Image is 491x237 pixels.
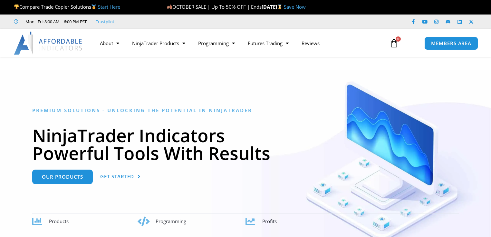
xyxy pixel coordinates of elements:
[91,5,96,9] img: 🥇
[396,36,401,42] span: 0
[32,126,459,162] h1: NinjaTrader Indicators Powerful Tools With Results
[49,218,69,224] span: Products
[126,36,192,51] a: NinjaTrader Products
[96,18,114,25] a: Trustpilot
[295,36,326,51] a: Reviews
[192,36,241,51] a: Programming
[14,5,19,9] img: 🏆
[262,218,277,224] span: Profits
[277,5,282,9] img: ⌛
[167,5,172,9] img: 🍂
[167,4,262,10] span: OCTOBER SALE | Up To 50% OFF | Ends
[93,36,126,51] a: About
[156,218,186,224] span: Programming
[284,4,306,10] a: Save Now
[262,4,284,10] strong: [DATE]
[93,36,383,51] nav: Menu
[424,37,478,50] a: MEMBERS AREA
[100,170,141,184] a: Get Started
[24,18,87,25] span: Mon - Fri: 8:00 AM – 6:00 PM EST
[14,4,120,10] span: Compare Trade Copier Solutions
[100,174,134,179] span: Get Started
[98,4,120,10] a: Start Here
[431,41,471,46] span: MEMBERS AREA
[380,34,408,53] a: 0
[42,174,83,179] span: Our Products
[241,36,295,51] a: Futures Trading
[32,170,93,184] a: Our Products
[14,32,83,55] img: LogoAI | Affordable Indicators – NinjaTrader
[32,107,459,114] h6: Premium Solutions - Unlocking the Potential in NinjaTrader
